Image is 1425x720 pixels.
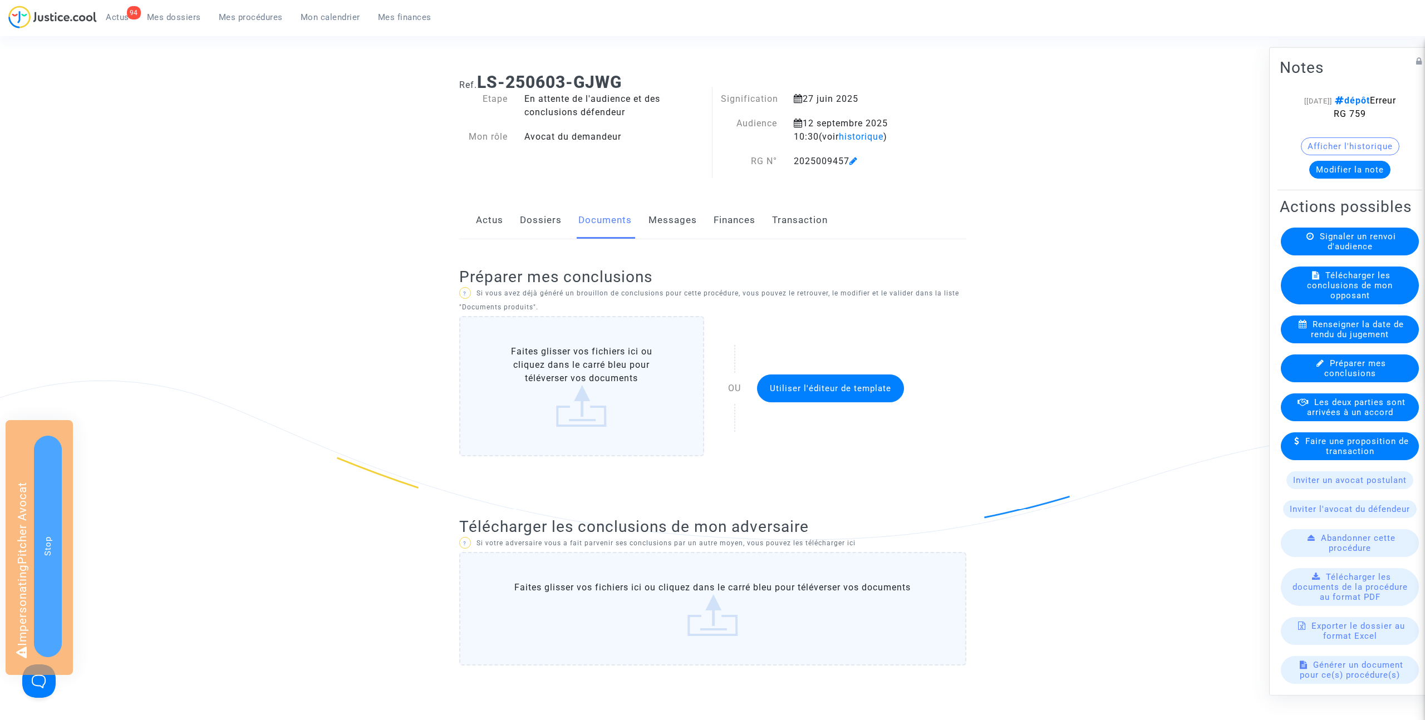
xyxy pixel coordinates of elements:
[1321,533,1395,553] span: Abandonner cette procédure
[1332,95,1396,119] span: Erreur RG 759
[1311,621,1405,641] span: Exporter le dossier au format Excel
[106,12,129,22] span: Actus
[757,374,904,402] button: Utiliser l'éditeur de template
[6,420,73,675] div: Impersonating
[1290,504,1410,514] span: Inviter l'avocat du défendeur
[819,131,887,142] span: (voir )
[578,202,632,239] a: Documents
[1307,270,1393,300] span: Télécharger les conclusions de mon opposant
[127,6,141,19] div: 94
[1293,475,1407,485] span: Inviter un avocat postulant
[1332,95,1370,106] span: dépôt
[210,9,292,26] a: Mes procédures
[1324,358,1387,378] span: Préparer mes conclusions
[459,80,477,90] span: Ref.
[839,131,883,142] span: historique
[785,117,931,144] div: 12 septembre 2025 10:30
[1304,97,1332,105] span: [[DATE]]
[1320,231,1396,251] span: Signaler un renvoi d'audience
[648,202,697,239] a: Messages
[459,267,966,287] h2: Préparer mes conclusions
[1305,436,1409,456] span: Faire une proposition de transaction
[43,536,53,556] span: Stop
[1301,137,1399,155] button: Afficher l'historique
[378,12,431,22] span: Mes finances
[785,92,931,106] div: 27 juin 2025
[1309,161,1390,179] button: Modifier la note
[451,92,517,119] div: Etape
[476,202,503,239] a: Actus
[292,9,369,26] a: Mon calendrier
[772,202,828,239] a: Transaction
[451,130,517,144] div: Mon rôle
[1311,319,1404,339] span: Renseigner la date de rendu du jugement
[463,540,466,546] span: ?
[477,72,622,92] b: LS-250603-GJWG
[22,664,56,698] iframe: Help Scout Beacon - Open
[463,290,466,297] span: ?
[147,12,201,22] span: Mes dossiers
[516,130,712,144] div: Avocat du demandeur
[8,6,97,28] img: jc-logo.svg
[712,117,785,144] div: Audience
[1280,197,1420,216] h2: Actions possibles
[1293,572,1408,602] span: Télécharger les documents de la procédure au format PDF
[770,383,891,393] span: Utiliser l'éditeur de template
[712,155,785,168] div: RG N°
[138,9,210,26] a: Mes dossiers
[712,92,785,106] div: Signification
[459,287,966,314] p: Si vous avez déjà généré un brouillon de conclusions pour cette procédure, vous pouvez le retrouv...
[785,155,931,168] div: 2025009457
[459,536,966,550] p: Si votre adversaire vous a fait parvenir ses conclusions par un autre moyen, vous pouvez les télé...
[369,9,440,26] a: Mes finances
[516,92,712,119] div: En attente de l'audience et des conclusions défendeur
[1300,660,1403,680] span: Générer un document pour ce(s) procédure(s)
[714,202,755,239] a: Finances
[520,202,562,239] a: Dossiers
[721,382,748,395] div: OU
[301,12,360,22] span: Mon calendrier
[1307,397,1406,417] span: Les deux parties sont arrivées à un accord
[219,12,283,22] span: Mes procédures
[459,517,966,536] h2: Télécharger les conclusions de mon adversaire
[34,436,62,657] button: Stop
[97,9,138,26] a: 94Actus
[1280,58,1420,77] h2: Notes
